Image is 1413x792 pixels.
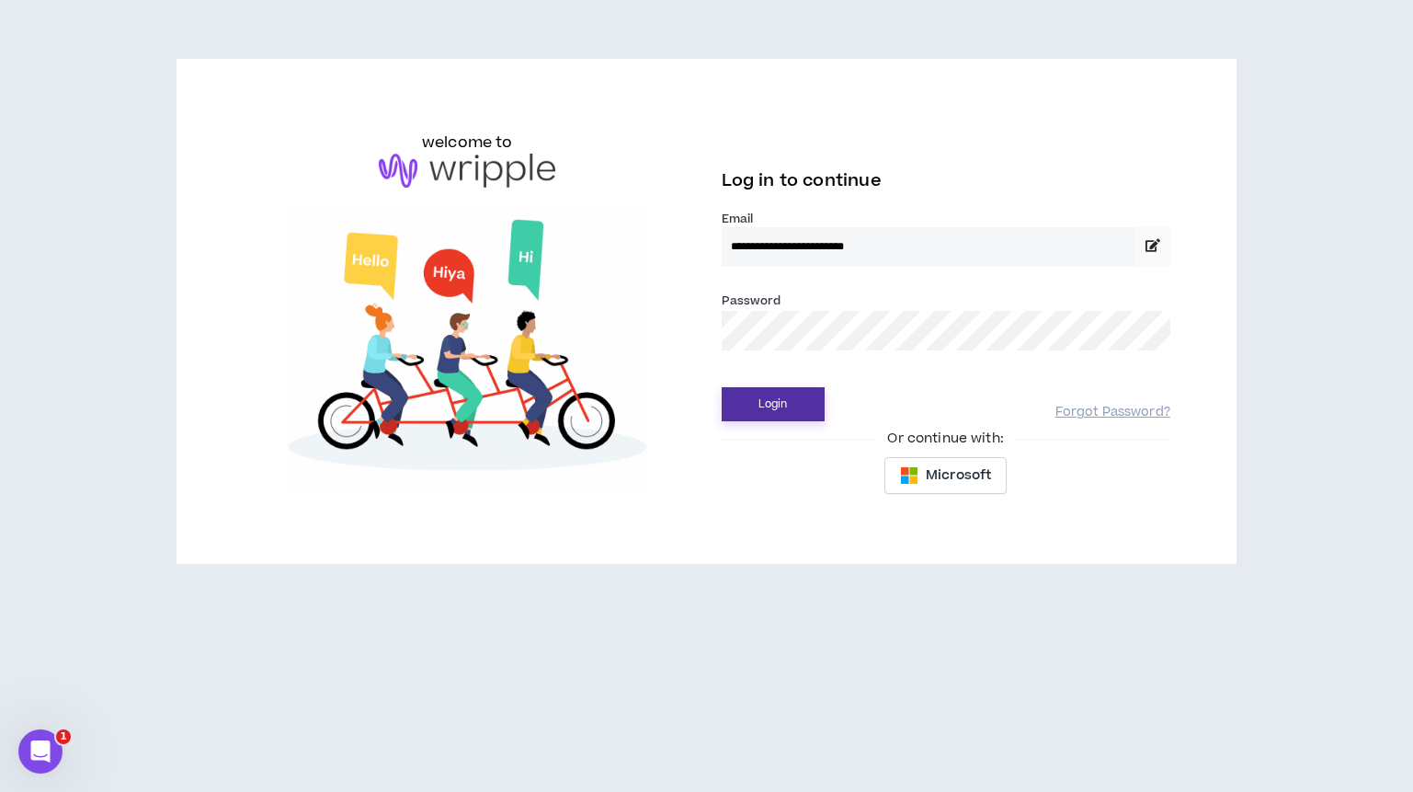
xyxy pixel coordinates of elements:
[722,169,882,192] span: Log in to continue
[18,729,63,774] iframe: Intercom live chat
[1055,404,1170,421] a: Forgot Password?
[722,387,825,421] button: Login
[874,429,1016,449] span: Or continue with:
[243,206,691,492] img: Welcome to Wripple
[722,293,781,309] label: Password
[56,729,71,744] span: 1
[884,457,1007,494] button: Microsoft
[422,132,513,154] h6: welcome to
[722,211,1170,227] label: Email
[379,154,555,189] img: logo-brand.png
[926,465,991,486] span: Microsoft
